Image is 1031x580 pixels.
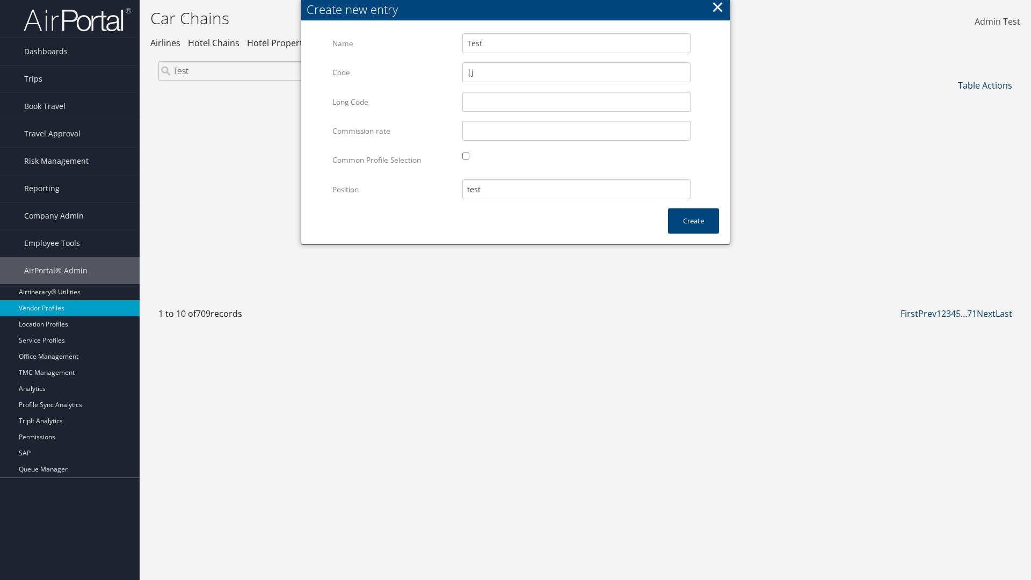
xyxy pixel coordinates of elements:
label: Long Code [332,92,454,112]
label: Position [332,179,454,200]
div: Create new entry [307,1,730,18]
label: Name [332,33,454,54]
button: Create [668,208,719,234]
label: Common Profile Selection [332,150,454,170]
label: Commission rate [332,121,454,141]
label: Code [332,62,454,83]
